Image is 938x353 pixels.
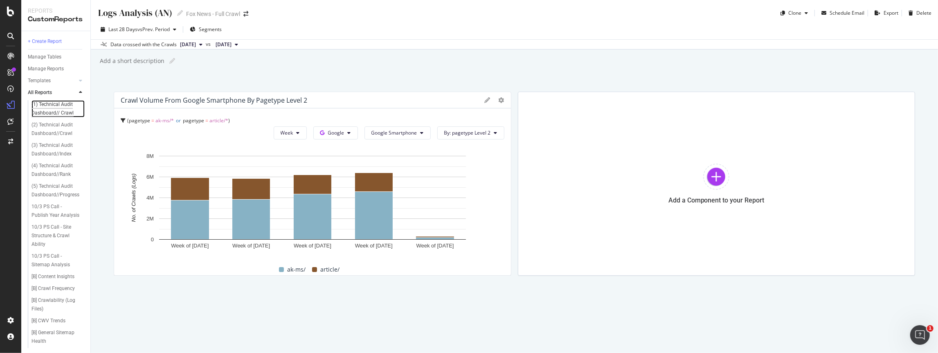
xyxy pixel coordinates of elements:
span: vs [206,40,212,48]
a: (1) Technical Audit Dashboard// Crawl [31,100,85,117]
a: [B] Crawlability (Log Files) [31,296,85,313]
i: Edit report name [169,58,175,64]
div: Crawl Volume from Google Smartphone by pagetype Level 2pagetype = ak-ms/*orpagetype = article/*We... [114,92,511,276]
button: Google [313,126,358,139]
span: pagetype [183,117,204,124]
span: Google Smartphone [371,129,417,136]
i: Edit report name [177,10,183,16]
div: 10/3 PS Call - Site Structure & Crawl Ability [31,223,81,249]
div: [B] Crawl Frequency [31,284,75,293]
span: or [176,117,181,124]
div: (5) Technical Audit Dashboard//Progress [31,182,80,199]
a: [B] Content Insights [31,272,85,281]
a: All Reports [28,88,76,97]
a: (2) Technical Audit Dashboard//Crawl [31,121,85,138]
a: Manage Reports [28,65,85,73]
text: 4M [146,195,154,201]
span: 2025 Jul. 10th [216,41,232,48]
text: 0 [151,236,154,243]
div: Manage Tables [28,53,61,61]
div: Logs Analysis (AN) [97,7,172,19]
div: Add a short description [99,57,164,65]
div: (4) Technical Audit Dashboard//Rank [31,162,80,179]
span: = [151,117,154,124]
div: Templates [28,76,51,85]
button: Segments [187,23,225,36]
div: Reports [28,7,84,15]
span: ak-ms/* [155,117,174,124]
div: [B] Crawlability (Log Files) [31,296,78,313]
a: 10/3 PS Call - Site Structure & Crawl Ability [31,223,85,249]
button: Week [274,126,307,139]
button: [DATE] [212,40,241,49]
a: [B] General Sitemap Health [31,328,85,346]
a: + Create Report [28,37,85,46]
span: 2025 Jul. 31st [180,41,196,48]
div: [B] Content Insights [31,272,74,281]
a: Manage Tables [28,53,85,61]
div: arrow-right-arrow-left [243,11,248,17]
div: Clone [788,9,801,16]
text: Week of [DATE] [171,243,209,249]
button: Delete [905,7,931,20]
span: Week [281,129,293,136]
a: (5) Technical Audit Dashboard//Progress [31,182,85,199]
div: (2) Technical Audit Dashboard//Crawl [31,121,80,138]
span: Last 28 Days [108,26,137,33]
span: article/ [320,265,340,274]
span: 1 [927,325,934,332]
a: (3) Technical Audit Dashboard//Index [31,141,85,158]
text: Week of [DATE] [416,243,454,249]
text: 8M [146,153,154,159]
div: Delete [916,9,931,16]
div: 10/3 PS Call - Publish Year Analysis [31,202,80,220]
span: article/* [209,117,228,124]
div: Export [884,9,898,16]
div: Data crossed with the Crawls [110,41,177,48]
div: (3) Technical Audit Dashboard//Index [31,141,80,158]
text: Week of [DATE] [355,243,393,249]
div: Fox News - Full Crawl [186,10,240,18]
a: Templates [28,76,76,85]
text: Week of [DATE] [294,243,331,249]
div: + Create Report [28,37,62,46]
span: Google [328,129,344,136]
div: CustomReports [28,15,84,24]
button: Last 28 DaysvsPrev. Period [97,23,180,36]
div: Schedule Email [830,9,864,16]
span: ak-ms/ [287,265,306,274]
a: [B] CWV Trends [31,317,85,325]
svg: A chart. [121,152,504,256]
a: (4) Technical Audit Dashboard//Rank [31,162,85,179]
text: No. of Crawls (Logs) [130,173,137,222]
span: pagetype [129,117,150,124]
iframe: Intercom live chat [910,325,930,345]
div: (1) Technical Audit Dashboard// Crawl [31,100,80,117]
span: = [205,117,208,124]
div: [B] General Sitemap Health [31,328,78,346]
button: Schedule Email [818,7,864,20]
text: 6M [146,174,154,180]
div: Add a Component to your Report [668,196,765,204]
button: Google Smartphone [364,126,431,139]
button: Clone [777,7,811,20]
div: Crawl Volume from Google Smartphone by pagetype Level 2 [121,96,307,104]
div: Manage Reports [28,65,64,73]
text: 2M [146,216,154,222]
span: Segments [199,26,222,33]
span: By: pagetype Level 2 [444,129,491,136]
div: 10/3 PS Call - Sitemap Analysis [31,252,79,269]
a: [B] Crawl Frequency [31,284,85,293]
div: [B] CWV Trends [31,317,65,325]
span: vs Prev. Period [137,26,170,33]
button: By: pagetype Level 2 [437,126,504,139]
button: [DATE] [177,40,206,49]
a: 10/3 PS Call - Publish Year Analysis [31,202,85,220]
text: Week of [DATE] [232,243,270,249]
a: 10/3 PS Call - Sitemap Analysis [31,252,85,269]
button: Export [871,7,898,20]
div: All Reports [28,88,52,97]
